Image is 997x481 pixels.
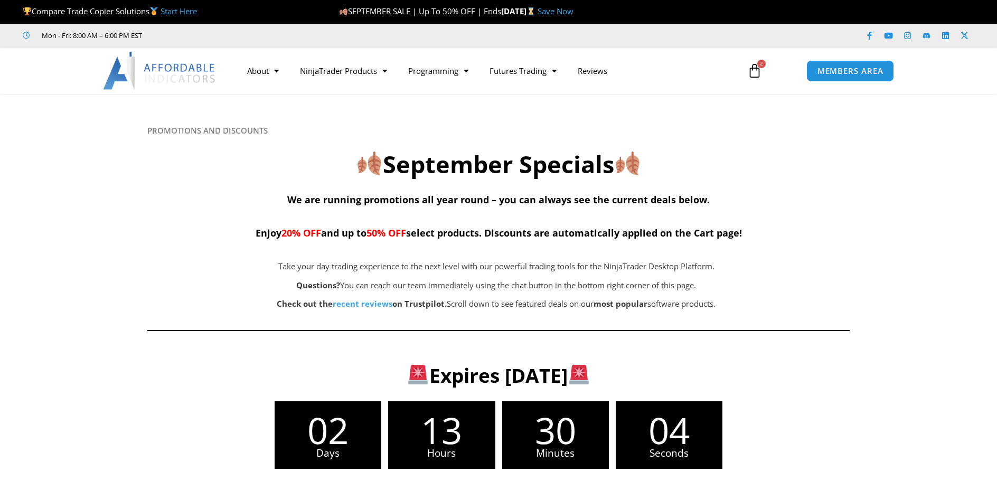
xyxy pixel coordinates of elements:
[23,6,197,16] span: Compare Trade Copier Solutions
[567,59,618,83] a: Reviews
[275,448,381,458] span: Days
[408,365,428,384] img: 🚨
[103,52,217,90] img: LogoAI
[731,55,778,86] a: 2
[23,7,31,15] img: 🏆
[757,60,766,68] span: 2
[616,448,722,458] span: Seconds
[296,280,340,290] strong: Questions?
[277,298,447,309] strong: Check out the on Trustpilot.
[275,412,381,448] span: 02
[339,6,501,16] span: SEPTEMBER SALE | Up To 50% OFF | Ends
[358,152,381,175] img: 🍂
[502,412,609,448] span: 30
[281,227,321,239] span: 20% OFF
[200,297,793,312] p: Scroll down to see featured deals on our software products.
[616,412,722,448] span: 04
[157,30,315,41] iframe: Customer reviews powered by Trustpilot
[398,59,479,83] a: Programming
[538,6,573,16] a: Save Now
[287,193,710,206] span: We are running promotions all year round – you can always see the current deals below.
[237,59,289,83] a: About
[479,59,567,83] a: Futures Trading
[501,6,538,16] strong: [DATE]
[340,7,347,15] img: 🍂
[817,67,883,75] span: MEMBERS AREA
[161,6,197,16] a: Start Here
[150,7,158,15] img: 🥇
[616,152,639,175] img: 🍂
[278,261,714,271] span: Take your day trading experience to the next level with our powerful trading tools for the NinjaT...
[333,298,392,309] a: recent reviews
[388,412,495,448] span: 13
[502,448,609,458] span: Minutes
[147,126,850,136] h6: PROMOTIONS AND DISCOUNTS
[388,448,495,458] span: Hours
[165,363,833,388] h3: Expires [DATE]
[200,278,793,293] p: You can reach our team immediately using the chat button in the bottom right corner of this page.
[289,59,398,83] a: NinjaTrader Products
[237,59,735,83] nav: Menu
[527,7,535,15] img: ⌛
[39,29,142,42] span: Mon - Fri: 8:00 AM – 6:00 PM EST
[594,298,647,309] b: most popular
[256,227,742,239] span: Enjoy and up to select products. Discounts are automatically applied on the Cart page!
[147,149,850,180] h2: September Specials
[806,60,895,82] a: MEMBERS AREA
[366,227,406,239] span: 50% OFF
[569,365,589,384] img: 🚨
